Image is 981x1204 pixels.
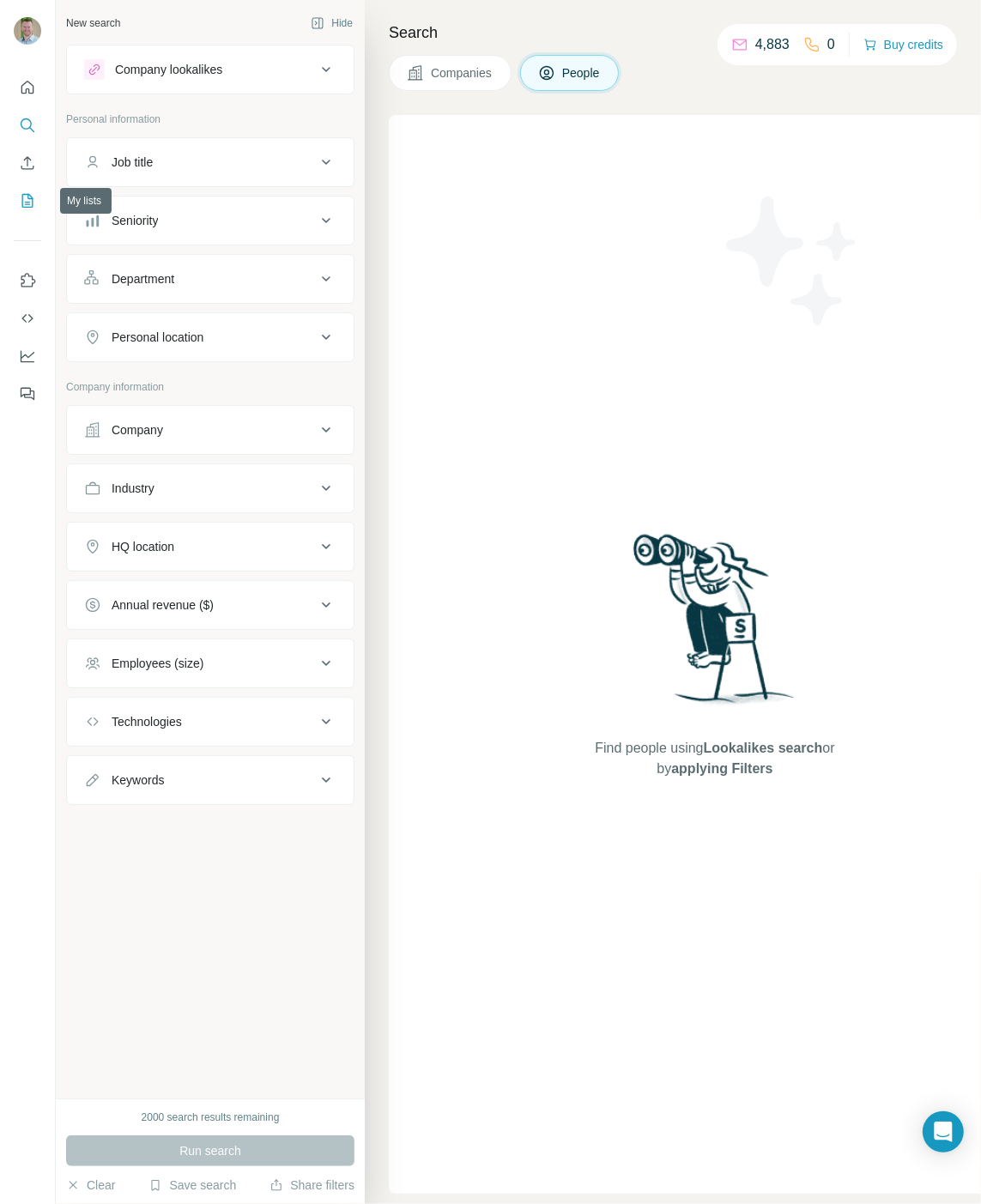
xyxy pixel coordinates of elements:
button: Technologies [67,701,354,742]
div: HQ location [112,538,174,555]
button: Seniority [67,200,354,241]
p: Company information [66,379,354,395]
button: Quick start [14,72,41,103]
div: Seniority [112,212,158,229]
button: Company [67,409,354,451]
div: Open Intercom Messenger [923,1111,964,1153]
span: Lookalikes search [704,741,823,755]
button: Use Surfe API [14,303,41,334]
button: Search [14,110,41,141]
div: Personal location [112,329,203,346]
span: Find people using or by [578,738,852,779]
button: Industry [67,468,354,509]
button: Company lookalikes [67,49,354,90]
button: Buy credits [863,33,943,57]
button: HQ location [67,526,354,567]
button: Annual revenue ($) [67,584,354,626]
button: Job title [67,142,354,183]
h4: Search [389,21,960,45]
button: Personal location [67,317,354,358]
button: Save search [148,1177,236,1194]
button: Dashboard [14,341,41,372]
div: Keywords [112,771,164,789]
button: Employees (size) [67,643,354,684]
p: 4,883 [755,34,790,55]
div: Technologies [112,713,182,730]
button: Feedback [14,378,41,409]
button: Keywords [67,759,354,801]
button: Hide [299,10,365,36]
div: Company lookalikes [115,61,222,78]
div: Employees (size) [112,655,203,672]
div: 2000 search results remaining [142,1110,280,1125]
span: Companies [431,64,494,82]
div: Department [112,270,174,287]
img: Surfe Illustration - Stars [715,184,869,338]
button: My lists [14,185,41,216]
div: Job title [112,154,153,171]
div: Company [112,421,163,439]
div: Industry [112,480,154,497]
img: Avatar [14,17,41,45]
button: Department [67,258,354,299]
p: 0 [827,34,835,55]
span: People [562,64,602,82]
p: Personal information [66,112,354,127]
div: Annual revenue ($) [112,596,214,614]
button: Clear [66,1177,115,1194]
img: Surfe Illustration - Woman searching with binoculars [626,529,804,721]
button: Enrich CSV [14,148,41,178]
div: New search [66,15,120,31]
button: Share filters [269,1177,354,1194]
button: Use Surfe on LinkedIn [14,265,41,296]
span: applying Filters [671,761,772,776]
